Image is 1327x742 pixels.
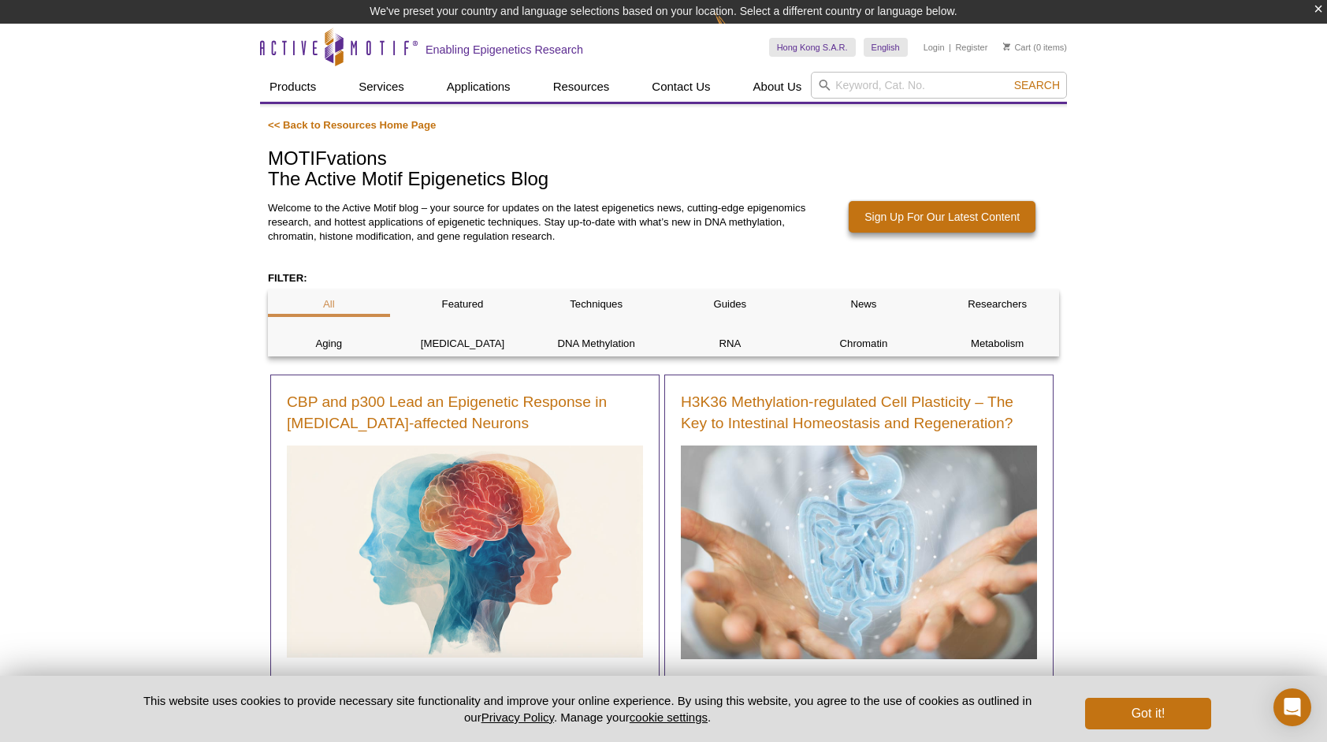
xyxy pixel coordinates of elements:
[769,38,856,57] a: Hong Kong S.A.R.
[1014,79,1060,91] span: Search
[1085,698,1211,729] button: Got it!
[642,72,719,102] a: Contact Us
[268,297,390,311] p: All
[715,12,756,49] img: Change Here
[260,72,325,102] a: Products
[949,38,951,57] li: |
[1273,688,1311,726] div: Open Intercom Messenger
[955,42,987,53] a: Register
[268,337,390,351] p: Aging
[681,446,1037,659] img: Woman using digital x-ray of human intestine
[402,337,524,351] p: [MEDICAL_DATA]
[924,42,945,53] a: Login
[349,72,414,102] a: Services
[669,297,791,311] p: Guides
[630,710,708,724] button: cookie settings
[744,72,812,102] a: About Us
[681,391,1037,434] a: H3K36 Methylation-regulated Cell Plasticity – The Key to Intestinal Homeostasis and Regeneration?
[811,72,1067,99] input: Keyword, Cat. No.
[426,43,583,57] h2: Enabling Epigenetics Research
[864,38,908,57] a: English
[936,297,1058,311] p: Researchers
[268,201,813,244] p: Welcome to the Active Motif blog – your source for updates on the latest epigenetics news, cuttin...
[936,337,1058,351] p: Metabolism
[268,119,436,131] a: << Back to Resources Home Page
[116,692,1059,725] p: This website uses cookies to provide necessary site functionality and improve your online experie...
[437,72,520,102] a: Applications
[481,710,554,724] a: Privacy Policy
[535,337,657,351] p: DNA Methylation
[535,297,657,311] p: Techniques
[1003,42,1031,53] a: Cart
[1003,38,1067,57] li: (0 items)
[1009,78,1065,92] button: Search
[287,391,643,434] a: CBP and p300 Lead an Epigenetic Response in [MEDICAL_DATA]-affected Neurons
[287,446,643,658] img: Brain
[849,201,1035,233] a: Sign Up For Our Latest Content
[544,72,619,102] a: Resources
[402,297,524,311] p: Featured
[268,148,1059,192] h1: MOTIFvations The Active Motif Epigenetics Blog
[1003,43,1010,50] img: Your Cart
[803,337,925,351] p: Chromatin
[803,297,925,311] p: News
[268,272,307,284] strong: FILTER:
[669,337,791,351] p: RNA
